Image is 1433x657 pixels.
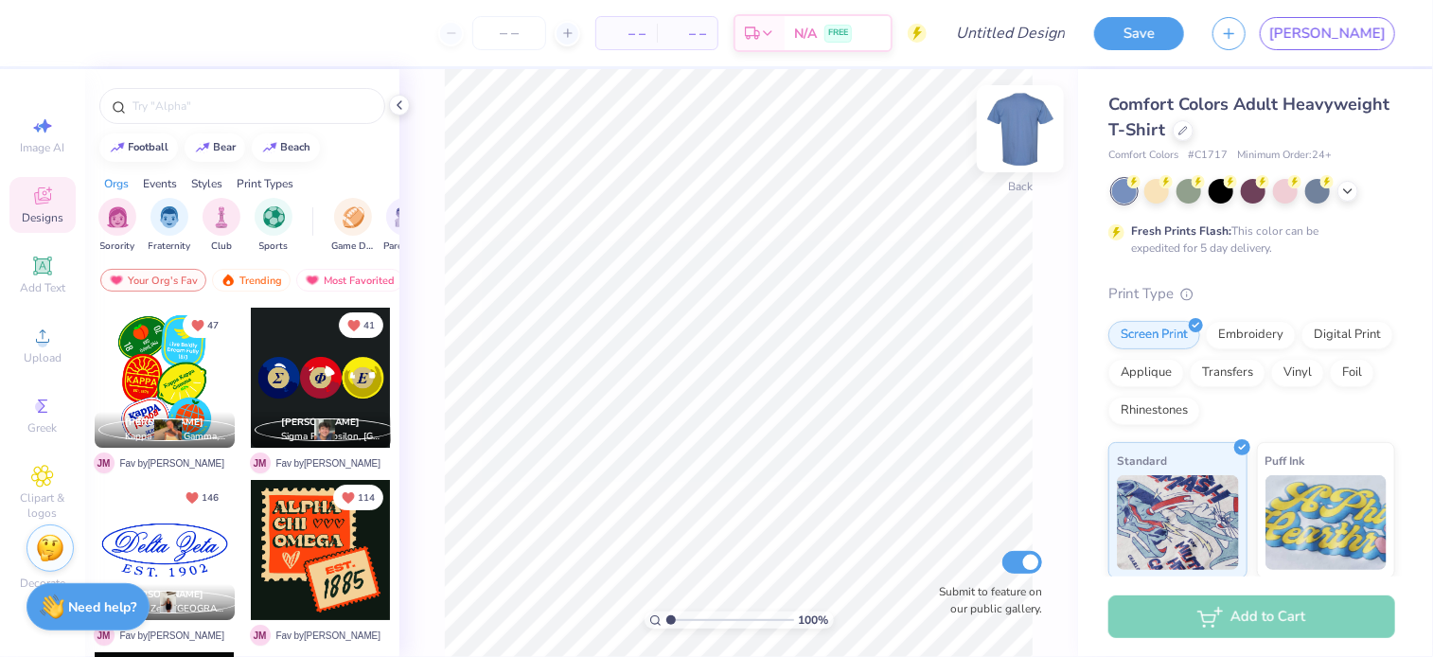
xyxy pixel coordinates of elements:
span: Image AI [21,140,65,155]
div: bear [214,142,237,152]
input: – – [472,16,546,50]
span: J M [94,453,115,473]
img: trending.gif [221,274,236,287]
span: FREE [828,27,848,40]
div: Print Types [237,175,293,192]
span: J M [250,453,271,473]
span: Add Text [20,280,65,295]
span: Kappa Kappa Gamma, [GEOGRAPHIC_DATA] [125,430,227,444]
input: Untitled Design [941,14,1080,52]
button: filter button [331,198,375,254]
span: [PERSON_NAME] [125,416,203,429]
div: Digital Print [1301,321,1393,349]
span: [PERSON_NAME] [125,588,203,601]
span: Sigma Phi Epsilon, [GEOGRAPHIC_DATA][US_STATE] [281,430,383,444]
div: filter for Sports [255,198,292,254]
span: Parent's Weekend [383,240,427,254]
div: filter for Sorority [98,198,136,254]
img: Sports Image [263,206,285,228]
img: most_fav.gif [109,274,124,287]
strong: Need help? [69,598,137,616]
span: Game Day [331,240,375,254]
div: Back [1008,179,1033,196]
button: beach [252,133,320,162]
img: trend_line.gif [195,142,210,153]
span: J M [94,625,115,646]
span: J M [250,625,271,646]
span: Upload [24,350,62,365]
div: filter for Fraternity [149,198,191,254]
div: Print Type [1108,283,1395,305]
div: Screen Print [1108,321,1200,349]
div: filter for Parent's Weekend [383,198,427,254]
button: football [99,133,178,162]
span: Greek [28,420,58,435]
span: Delta Zeta, [GEOGRAPHIC_DATA] [125,602,227,616]
img: Standard [1117,475,1239,570]
span: # C1717 [1188,148,1228,164]
span: Fav by [PERSON_NAME] [276,456,380,471]
img: Parent's Weekend Image [395,206,416,228]
img: Puff Ink [1265,475,1388,570]
span: – – [668,24,706,44]
button: Save [1094,17,1184,50]
span: Fraternity [149,240,191,254]
button: filter button [203,198,240,254]
span: Minimum Order: 24 + [1237,148,1332,164]
span: N/A [794,24,817,44]
div: filter for Club [203,198,240,254]
div: This color can be expedited for 5 day delivery. [1131,222,1364,257]
img: Club Image [211,206,232,228]
span: Sorority [100,240,135,254]
span: 100 % [799,612,829,629]
button: filter button [98,198,136,254]
label: Submit to feature on our public gallery. [929,583,1042,617]
div: Your Org's Fav [100,269,206,292]
img: Fraternity Image [159,206,180,228]
div: Events [143,175,177,192]
span: Decorate [20,576,65,591]
div: Styles [191,175,222,192]
span: Comfort Colors Adult Heavyweight T-Shirt [1108,93,1389,141]
div: Vinyl [1271,359,1324,387]
span: Fav by [PERSON_NAME] [120,456,224,471]
button: bear [185,133,245,162]
span: Standard [1117,451,1167,471]
span: [PERSON_NAME] [281,416,360,429]
div: Transfers [1190,359,1265,387]
div: beach [281,142,311,152]
div: Trending [212,269,291,292]
img: Back [982,91,1058,167]
img: most_fav.gif [305,274,320,287]
div: Orgs [104,175,129,192]
span: Sports [259,240,289,254]
button: filter button [255,198,292,254]
img: trend_line.gif [262,142,277,153]
img: Sorority Image [107,206,129,228]
img: trend_line.gif [110,142,125,153]
button: filter button [383,198,427,254]
div: Most Favorited [296,269,403,292]
div: Applique [1108,359,1184,387]
div: filter for Game Day [331,198,375,254]
button: filter button [149,198,191,254]
span: Fav by [PERSON_NAME] [276,629,380,643]
div: Foil [1330,359,1374,387]
span: – – [608,24,646,44]
span: Comfort Colors [1108,148,1178,164]
span: Clipart & logos [9,490,76,521]
span: Club [211,240,232,254]
span: Designs [22,210,63,225]
span: Fav by [PERSON_NAME] [120,629,224,643]
span: [PERSON_NAME] [1269,23,1386,44]
span: Puff Ink [1265,451,1305,471]
input: Try "Alpha" [131,97,373,115]
img: Game Day Image [343,206,364,228]
a: [PERSON_NAME] [1260,17,1395,50]
strong: Fresh Prints Flash: [1131,223,1231,239]
div: Rhinestones [1108,397,1200,425]
div: football [129,142,169,152]
div: Embroidery [1206,321,1296,349]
